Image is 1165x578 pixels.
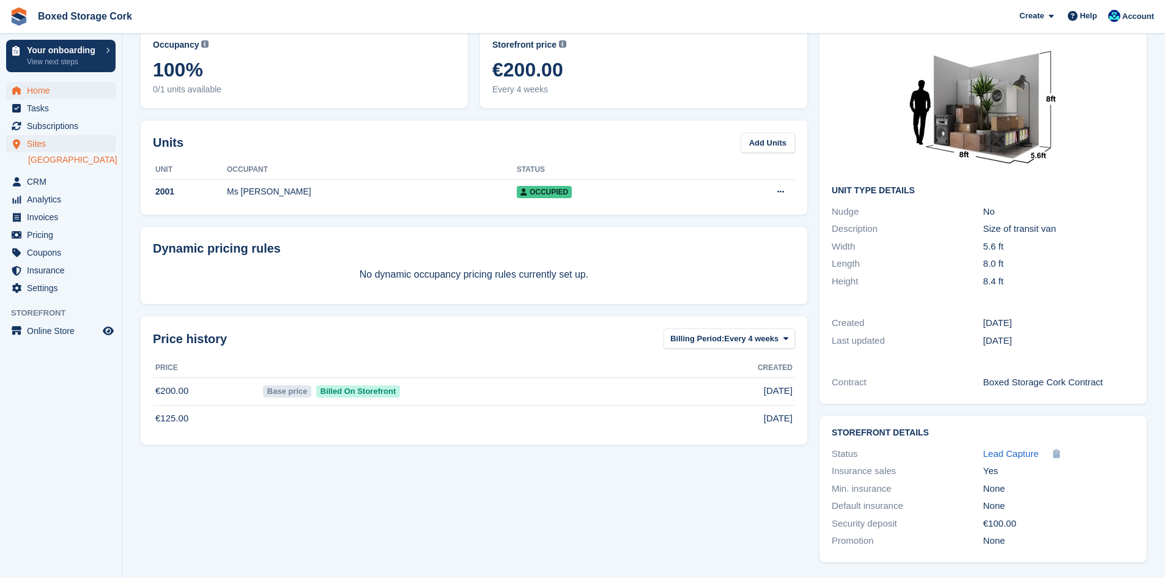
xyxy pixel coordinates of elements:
span: Storefront [11,307,122,319]
div: Boxed Storage Cork Contract [983,376,1134,390]
a: menu [6,209,116,226]
span: Online Store [27,322,100,339]
div: Created [832,316,983,330]
span: Created [758,362,793,373]
span: Analytics [27,191,100,208]
div: Contract [832,376,983,390]
a: menu [6,173,116,190]
div: 5.6 ft [983,240,1134,254]
a: Your onboarding View next steps [6,40,116,72]
img: icon-info-grey-7440780725fd019a000dd9b08b2336e03edf1995a4989e88bcd33f0948082b44.svg [559,40,566,48]
span: Base price [263,385,311,398]
div: Security deposit [832,517,983,531]
div: Default insurance [832,499,983,513]
p: Your onboarding [27,46,100,54]
a: menu [6,244,116,261]
img: 45%20sqft.jpg [892,39,1075,176]
span: Every 4 weeks [724,333,779,345]
span: Sites [27,135,100,152]
span: Occupied [517,186,572,198]
a: menu [6,100,116,117]
div: Width [832,240,983,254]
span: Storefront price [492,39,557,51]
span: 100% [153,59,456,81]
img: Vincent [1108,10,1120,22]
h2: Unit Type details [832,186,1134,196]
span: Lead Capture [983,448,1039,459]
a: menu [6,262,116,279]
a: [GEOGRAPHIC_DATA] [28,154,116,166]
span: Invoices [27,209,100,226]
a: menu [6,82,116,99]
div: Min. insurance [832,482,983,496]
th: Status [517,160,707,180]
div: Yes [983,464,1134,478]
span: Tasks [27,100,100,117]
h2: Storefront Details [832,428,1134,438]
span: CRM [27,173,100,190]
span: [DATE] [764,412,793,426]
a: Add Units [741,133,795,153]
p: View next steps [27,56,100,67]
th: Price [153,358,261,378]
div: €100.00 [983,517,1134,531]
a: menu [6,135,116,152]
div: 2001 [153,185,227,198]
a: Preview store [101,324,116,338]
span: [DATE] [764,384,793,398]
div: None [983,499,1134,513]
img: stora-icon-8386f47178a22dfd0bd8f6a31ec36ba5ce8667c1dd55bd0f319d3a0aa187defe.svg [10,7,28,26]
div: [DATE] [983,316,1134,330]
div: Last updated [832,334,983,348]
a: menu [6,226,116,243]
div: Insurance sales [832,464,983,478]
div: None [983,534,1134,548]
span: Home [27,82,100,99]
span: Every 4 weeks [492,83,795,96]
div: Height [832,275,983,289]
span: Subscriptions [27,117,100,135]
div: No [983,205,1134,219]
th: Unit [153,160,227,180]
span: Settings [27,280,100,297]
div: Description [832,222,983,236]
a: menu [6,280,116,297]
img: icon-info-grey-7440780725fd019a000dd9b08b2336e03edf1995a4989e88bcd33f0948082b44.svg [201,40,209,48]
div: Promotion [832,534,983,548]
div: Nudge [832,205,983,219]
a: menu [6,117,116,135]
td: €125.00 [153,405,261,432]
button: Billing Period: Every 4 weeks [664,328,795,349]
span: Billed On Storefront [316,385,400,398]
span: Price history [153,330,227,348]
span: Billing Period: [670,333,724,345]
span: Coupons [27,244,100,261]
td: €200.00 [153,377,261,405]
div: 8.4 ft [983,275,1134,289]
span: Account [1122,10,1154,23]
div: [DATE] [983,334,1134,348]
span: €200.00 [492,59,795,81]
span: Create [1019,10,1044,22]
th: Occupant [227,160,517,180]
span: 0/1 units available [153,83,456,96]
div: Size of transit van [983,222,1134,236]
div: 8.0 ft [983,257,1134,271]
div: Dynamic pricing rules [153,239,795,258]
div: Ms [PERSON_NAME] [227,185,517,198]
a: menu [6,191,116,208]
span: Occupancy [153,39,199,51]
a: menu [6,322,116,339]
h2: Units [153,133,183,152]
div: Length [832,257,983,271]
a: Lead Capture [983,447,1039,461]
span: Insurance [27,262,100,279]
span: Help [1080,10,1097,22]
a: Boxed Storage Cork [33,6,137,26]
p: No dynamic occupancy pricing rules currently set up. [153,267,795,282]
div: Status [832,447,983,461]
span: Pricing [27,226,100,243]
div: None [983,482,1134,496]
